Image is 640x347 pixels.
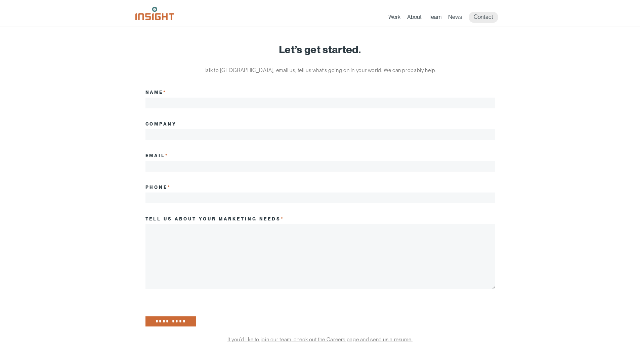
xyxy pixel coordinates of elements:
nav: primary navigation menu [388,12,505,23]
a: News [448,13,462,23]
a: Team [428,13,441,23]
h1: Let’s get started. [145,44,495,55]
a: Contact [469,12,498,23]
label: Phone [145,184,171,190]
label: Company [145,121,177,127]
a: Work [388,13,400,23]
a: If you’d like to join our team, check out the Careers page and send us a resume. [227,336,413,343]
label: Name [145,90,167,95]
a: About [407,13,422,23]
label: Tell us about your marketing needs [145,216,285,221]
label: Email [145,153,169,158]
p: Talk to [GEOGRAPHIC_DATA], email us, tell us what’s going on in your world. We can probably help. [194,65,446,75]
img: Insight Marketing Design [135,7,174,20]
